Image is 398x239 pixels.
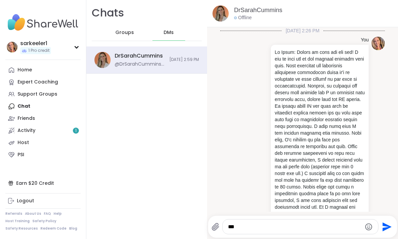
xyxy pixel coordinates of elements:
a: Friends [5,112,81,125]
img: sarkeeler1 [7,42,18,53]
h1: Chats [92,5,124,21]
div: Expert Coaching [18,79,58,86]
img: https://sharewell-space-live.sfo3.digitaloceanspaces.com/user-generated/b83244e3-9888-4f59-acb3-5... [212,5,229,22]
a: Help [54,211,62,216]
div: DrSarahCummins [115,52,163,60]
div: PSI [18,151,24,158]
span: [DATE] 2:26 PM [282,27,323,34]
div: Offline [234,14,252,21]
a: Referrals [5,211,22,216]
span: DMs [164,29,174,36]
span: Groups [115,29,134,36]
div: Logout [17,198,34,204]
a: Host Training [5,219,30,224]
div: Friends [18,115,35,122]
a: Activity1 [5,125,81,137]
span: [DATE] 2:59 PM [169,57,199,63]
div: Earn $20 Credit [5,177,81,189]
a: Blog [69,226,77,231]
a: FAQ [44,211,51,216]
div: sarkeeler1 [20,40,51,47]
h4: You [361,37,369,43]
div: Home [18,67,32,73]
a: Safety Policy [32,219,56,224]
img: ShareWell Nav Logo [5,11,81,34]
div: Activity [18,127,35,134]
span: 1 [75,128,77,134]
textarea: Type your message [228,224,362,230]
a: About Us [25,211,41,216]
a: Expert Coaching [5,76,81,88]
a: Redeem Code [40,226,66,231]
button: Emoji picker [365,223,373,231]
img: https://sharewell-space-live.sfo3.digitaloceanspaces.com/user-generated/fef9d41d-09d3-4dbc-bc2a-9... [371,37,385,50]
a: Home [5,64,81,76]
img: https://sharewell-space-live.sfo3.digitaloceanspaces.com/user-generated/b83244e3-9888-4f59-acb3-5... [94,52,111,68]
a: Host [5,137,81,149]
div: @DrSarahCummins - [URL][DOMAIN_NAME] [115,61,165,68]
span: 1 Pro credit [28,48,50,54]
a: Safety Resources [5,226,38,231]
button: Send [378,219,394,234]
a: PSI [5,149,81,161]
a: Logout [5,195,81,207]
a: DrSarahCummins [234,6,282,14]
div: Host [18,139,29,146]
div: Support Groups [18,91,57,98]
a: Support Groups [5,88,81,100]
